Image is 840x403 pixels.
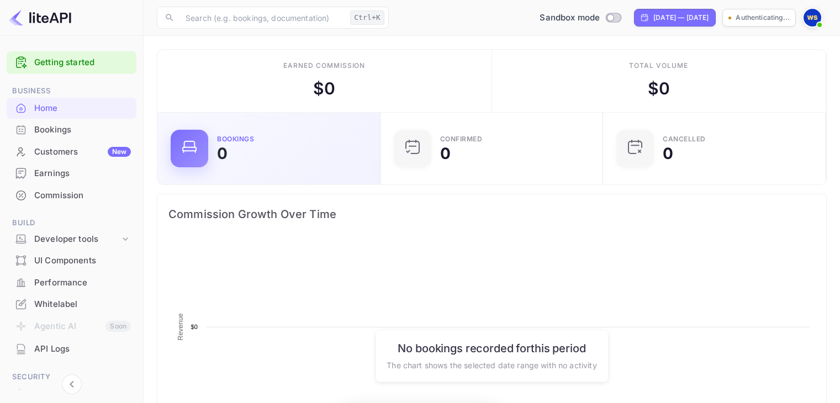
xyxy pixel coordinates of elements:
[7,141,136,163] div: CustomersNew
[7,85,136,97] span: Business
[7,294,136,314] a: Whitelabel
[7,185,136,206] div: Commission
[9,9,71,26] img: LiteAPI logo
[177,313,184,340] text: Revenue
[663,146,673,161] div: 0
[62,374,82,394] button: Collapse navigation
[7,338,136,359] a: API Logs
[350,10,384,25] div: Ctrl+K
[440,146,451,161] div: 0
[191,324,198,330] text: $0
[535,12,625,24] div: Switch to Production mode
[7,250,136,271] a: UI Components
[7,294,136,315] div: Whitelabel
[653,13,709,23] div: [DATE] — [DATE]
[387,359,596,370] p: The chart shows the selected date range with no activity
[168,205,815,223] span: Commission Growth Over Time
[313,76,335,101] div: $ 0
[7,163,136,183] a: Earnings
[7,250,136,272] div: UI Components
[634,9,716,26] div: Click to change the date range period
[283,61,365,71] div: Earned commission
[540,12,600,24] span: Sandbox mode
[7,230,136,249] div: Developer tools
[34,56,131,69] a: Getting started
[34,146,131,158] div: Customers
[440,136,483,142] div: Confirmed
[736,13,790,23] p: Authenticating...
[217,146,228,161] div: 0
[34,388,131,400] div: Team management
[7,272,136,294] div: Performance
[7,163,136,184] div: Earnings
[179,7,346,29] input: Search (e.g. bookings, documentation)
[629,61,688,71] div: Total volume
[7,98,136,118] a: Home
[648,76,670,101] div: $ 0
[663,136,706,142] div: CANCELLED
[7,119,136,141] div: Bookings
[7,217,136,229] span: Build
[7,98,136,119] div: Home
[7,119,136,140] a: Bookings
[7,272,136,293] a: Performance
[7,371,136,383] span: Security
[108,147,131,157] div: New
[34,254,131,267] div: UI Components
[34,167,131,180] div: Earnings
[7,51,136,74] div: Getting started
[34,189,131,202] div: Commission
[7,141,136,162] a: CustomersNew
[34,277,131,289] div: Performance
[34,233,120,246] div: Developer tools
[34,343,131,356] div: API Logs
[34,124,131,136] div: Bookings
[7,338,136,360] div: API Logs
[34,102,131,115] div: Home
[804,9,821,26] img: Walden Schäfer
[34,298,131,311] div: Whitelabel
[387,341,596,354] h6: No bookings recorded for this period
[217,136,254,142] div: Bookings
[7,185,136,205] a: Commission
